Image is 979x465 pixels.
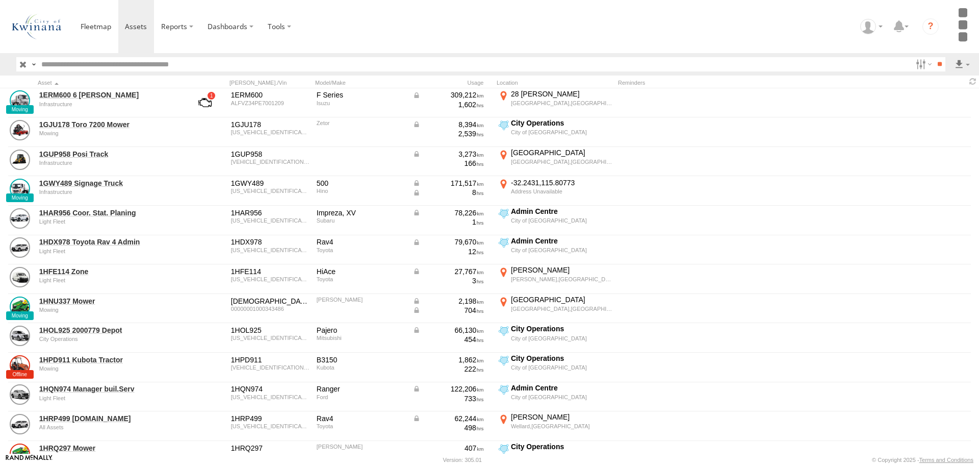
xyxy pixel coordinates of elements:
div: B3150 [317,355,405,364]
a: View Asset Details [10,297,30,317]
div: 2,539 [413,129,484,138]
div: Subaru [317,217,405,224]
span: -32.2431 [511,179,541,187]
div: 1HOL925 [231,326,310,335]
div: Data from Vehicle CANbus [413,150,484,159]
div: MMAGUKS10NH002860 [231,335,310,341]
div: [GEOGRAPHIC_DATA],[GEOGRAPHIC_DATA] [511,100,612,107]
div: 1HRQ297 [231,444,310,453]
div: Mitsubishi [317,335,405,341]
div: City Operations [511,118,612,128]
div: Rav4 [317,414,405,423]
div: Data from Vehicle CANbus [413,384,484,394]
div: 1HRP499 [231,414,310,423]
div: City of [GEOGRAPHIC_DATA] [511,335,612,342]
div: Admin Centre [511,236,612,246]
div: City of [GEOGRAPHIC_DATA] [511,394,612,401]
div: JTMW43FV60D515368 [231,247,310,253]
label: Click to View Current Location [497,265,614,293]
div: KBUB5AHREN1A51191 [231,364,310,371]
label: Click to View Current Location [497,236,614,264]
label: Export results as... [954,57,971,72]
div: City of [GEOGRAPHIC_DATA] [511,247,612,254]
div: Admin Centre [511,207,612,216]
div: [GEOGRAPHIC_DATA],[GEOGRAPHIC_DATA] [511,158,612,165]
a: View Asset Details [10,120,30,140]
div: 1GWY489 [231,179,310,188]
label: Click to View Current Location [497,383,614,411]
div: JTFHB8CPX06021253 [231,276,310,282]
div: undefined [39,336,179,342]
label: Click to View Current Location [497,295,614,323]
div: Version: 305.01 [443,457,482,463]
label: Click to View Current Location [497,412,614,440]
div: City of [GEOGRAPHIC_DATA] [511,129,612,136]
a: View Asset Details [10,326,30,346]
a: Visit our Website [6,455,53,465]
div: Ranger [317,384,405,394]
div: Usage [411,79,493,86]
div: [PERSON_NAME] [511,265,612,275]
label: Click to View Current Location [497,177,614,205]
div: 733 [413,394,484,403]
a: View Asset Details [10,384,30,405]
div: 1HNU337 [231,297,310,306]
div: 1TC1570DTMS070219 [231,453,310,459]
div: JTMBW3FV80D157554 [231,423,310,429]
div: 500 [317,179,405,188]
div: undefined [39,454,179,460]
a: View Asset Details [10,90,30,111]
a: 1HQN974 Manager buil.Serv [39,384,179,394]
label: Search Filter Options [912,57,934,72]
div: Wellard,[GEOGRAPHIC_DATA] [511,423,612,430]
div: Data from Vehicle CANbus [413,90,484,100]
a: 1HRP499 [DOMAIN_NAME] [39,414,179,423]
a: 1GUP958 Posi Track [39,150,179,159]
div: 00000030495TC4011 [231,129,310,135]
div: 28 [PERSON_NAME] [511,89,612,99]
div: Ford [317,394,405,400]
div: MNAUMFF50NW228154 [231,394,310,400]
div: Rav4 [317,237,405,247]
div: Impreza, XV [317,208,405,217]
a: 1GJU178 Toro 7200 Mower [39,120,179,129]
div: Isuzu [317,100,405,106]
a: View Asset Details [10,208,30,229]
div: JF1GT7KL5LG099949 [231,217,310,224]
div: Data from Vehicle CANbus [413,120,484,129]
div: 00000001000343486 [231,306,310,312]
div: 1HAR956 [231,208,310,217]
a: 1HFE114 Zone [39,267,179,276]
div: Reminders [618,79,781,86]
div: 498 [413,423,484,432]
div: Data from Vehicle CANbus [413,208,484,217]
a: 1HOL925 2000779 Depot [39,326,179,335]
div: undefined [39,307,179,313]
div: undefined [39,218,179,225]
img: cok-logo.png [10,3,63,50]
div: Data from Vehicle CANbus [413,237,484,247]
div: City Operations [511,354,612,363]
div: Toyota [317,276,405,282]
div: Data from Vehicle CANbus [413,297,484,306]
label: Click to View Current Location [497,207,614,234]
div: [GEOGRAPHIC_DATA] [511,148,612,157]
div: [GEOGRAPHIC_DATA] [511,295,612,304]
div: 222 [413,364,484,374]
a: 1HDX978 Toyota Rav 4 Admin [39,237,179,247]
div: Model/Make [315,79,407,86]
div: undefined [39,395,179,401]
div: City Operations [511,442,612,451]
div: undefined [39,365,179,372]
div: 1,862 [413,355,484,364]
a: View Asset with Fault/s [186,90,224,115]
label: Search Query [30,57,38,72]
div: undefined [39,189,179,195]
div: ASVRT060LJDS04536 [231,159,310,165]
div: 1GJU178 [231,120,310,129]
a: 1HPD911 Kubota Tractor [39,355,179,364]
a: View Asset Details [10,267,30,287]
a: Terms and Conditions [919,457,973,463]
a: View Asset Details [10,355,30,376]
div: 1 [413,217,484,227]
